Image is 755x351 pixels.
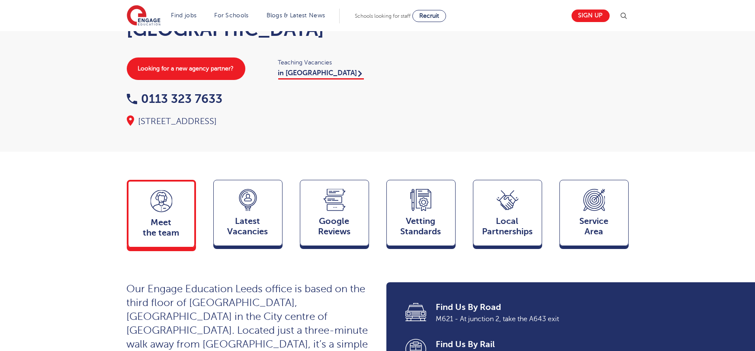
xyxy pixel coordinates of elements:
span: Recruit [419,13,439,19]
a: Meetthe team [127,180,196,251]
a: in [GEOGRAPHIC_DATA] [278,69,364,80]
a: Find jobs [171,12,197,19]
img: Engage Education [127,5,161,27]
div: [STREET_ADDRESS] [127,115,369,128]
span: Latest Vacancies [218,216,278,237]
span: Find Us By Rail [436,338,617,351]
a: GoogleReviews [300,180,369,250]
span: Find Us By Road [436,301,617,313]
a: 0113 323 7633 [127,92,223,105]
a: ServiceArea [559,180,629,250]
span: Google Reviews [305,216,364,237]
a: Recruit [412,10,446,22]
a: Blogs & Latest News [267,12,325,19]
a: Local Partnerships [473,180,542,250]
span: Service Area [564,216,624,237]
a: VettingStandards [386,180,456,250]
span: Local Partnerships [478,216,537,237]
a: Sign up [572,10,610,22]
span: Meet the team [133,217,190,238]
span: Schools looking for staff [355,13,411,19]
span: Teaching Vacancies [278,57,369,67]
span: Vetting Standards [391,216,451,237]
a: LatestVacancies [213,180,283,250]
a: For Schools [214,12,248,19]
a: Looking for a new agency partner? [127,57,245,80]
span: M621 - At junction 2, take the A643 exit [436,313,617,325]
